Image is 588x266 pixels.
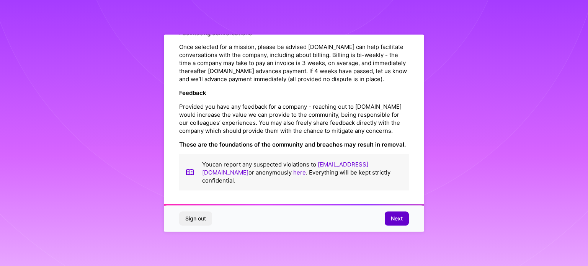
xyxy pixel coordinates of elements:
strong: These are the foundations of the community and breaches may result in removal. [179,140,406,148]
strong: Feedback [179,89,206,96]
p: Once selected for a mission, please be advised [DOMAIN_NAME] can help facilitate conversations wi... [179,42,409,83]
button: Sign out [179,212,212,225]
span: Next [391,215,403,222]
a: [EMAIL_ADDRESS][DOMAIN_NAME] [202,160,368,176]
p: You can report any suspected violations to or anonymously . Everything will be kept strictly conf... [202,160,403,184]
a: here [293,168,306,176]
span: Sign out [185,215,206,222]
button: Next [385,212,409,225]
img: book icon [185,160,194,184]
p: Provided you have any feedback for a company - reaching out to [DOMAIN_NAME] would increase the v... [179,102,409,134]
